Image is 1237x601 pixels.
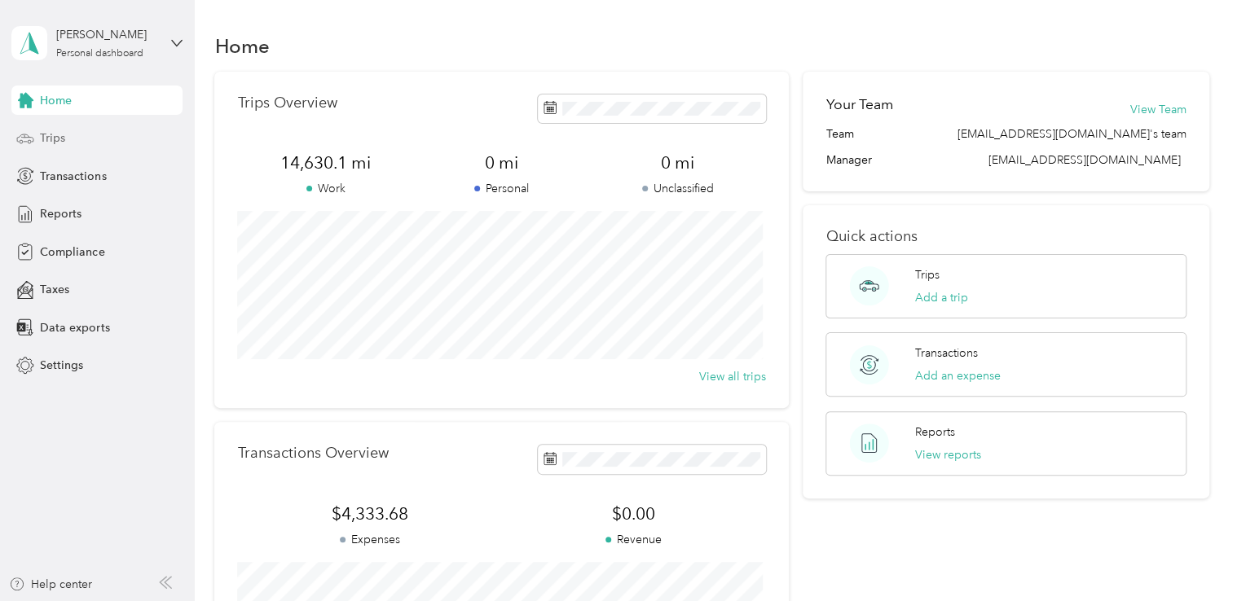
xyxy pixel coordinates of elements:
span: Settings [40,357,83,374]
span: 14,630.1 mi [237,151,413,174]
div: [PERSON_NAME] [56,26,158,43]
button: Help center [9,576,92,593]
span: $4,333.68 [237,502,501,525]
p: Revenue [502,531,766,548]
p: Quick actions [825,228,1186,245]
p: Transactions Overview [237,445,388,462]
p: Trips Overview [237,94,337,112]
span: [EMAIL_ADDRESS][DOMAIN_NAME] [988,153,1181,167]
h1: Home [214,37,269,55]
button: Add an expense [915,367,1001,384]
p: Expenses [237,531,501,548]
button: View all trips [699,368,766,385]
span: Compliance [40,243,104,261]
p: Work [237,180,413,197]
p: Transactions [915,344,978,362]
span: Trips [40,129,65,147]
div: Personal dashboard [56,49,143,59]
span: Data exports [40,319,109,336]
span: Reports [40,205,81,222]
span: Home [40,92,72,109]
span: 0 mi [590,151,766,174]
button: View Team [1130,101,1186,118]
span: [EMAIL_ADDRESS][DOMAIN_NAME]'s team [957,125,1186,143]
button: Add a trip [915,289,968,306]
span: Taxes [40,281,69,298]
p: Trips [915,266,940,283]
p: Personal [414,180,590,197]
p: Unclassified [590,180,766,197]
span: $0.00 [502,502,766,525]
span: Manager [825,151,871,169]
span: Transactions [40,168,106,185]
h2: Your Team [825,94,892,115]
span: Team [825,125,853,143]
iframe: Everlance-gr Chat Button Frame [1146,510,1237,601]
button: View reports [915,446,981,463]
p: Reports [915,423,955,441]
span: 0 mi [414,151,590,174]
